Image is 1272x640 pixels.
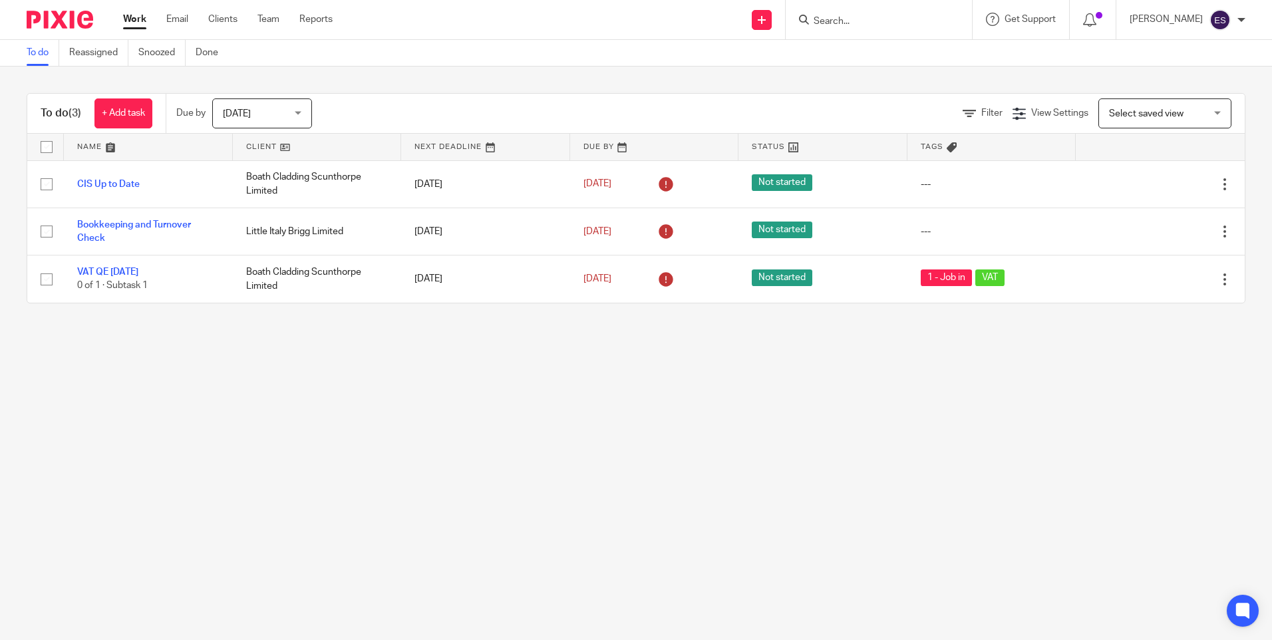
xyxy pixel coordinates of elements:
[583,274,611,283] span: [DATE]
[752,269,812,286] span: Not started
[166,13,188,26] a: Email
[27,40,59,66] a: To do
[1109,109,1184,118] span: Select saved view
[752,174,812,191] span: Not started
[77,180,140,189] a: CIS Up to Date
[94,98,152,128] a: + Add task
[233,208,402,255] td: Little Italy Brigg Limited
[921,178,1063,191] div: ---
[812,16,932,28] input: Search
[233,255,402,303] td: Boath Cladding Scunthorpe Limited
[69,108,81,118] span: (3)
[921,143,943,150] span: Tags
[1130,13,1203,26] p: [PERSON_NAME]
[981,108,1003,118] span: Filter
[233,160,402,208] td: Boath Cladding Scunthorpe Limited
[583,227,611,236] span: [DATE]
[77,220,191,243] a: Bookkeeping and Turnover Check
[752,222,812,238] span: Not started
[138,40,186,66] a: Snoozed
[401,160,570,208] td: [DATE]
[975,269,1005,286] span: VAT
[208,13,238,26] a: Clients
[1031,108,1088,118] span: View Settings
[123,13,146,26] a: Work
[196,40,228,66] a: Done
[921,269,972,286] span: 1 - Job in
[1209,9,1231,31] img: svg%3E
[401,208,570,255] td: [DATE]
[583,180,611,189] span: [DATE]
[27,11,93,29] img: Pixie
[1005,15,1056,24] span: Get Support
[77,267,138,277] a: VAT QE [DATE]
[69,40,128,66] a: Reassigned
[223,109,251,118] span: [DATE]
[299,13,333,26] a: Reports
[176,106,206,120] p: Due by
[257,13,279,26] a: Team
[921,225,1063,238] div: ---
[401,255,570,303] td: [DATE]
[77,281,148,291] span: 0 of 1 · Subtask 1
[41,106,81,120] h1: To do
